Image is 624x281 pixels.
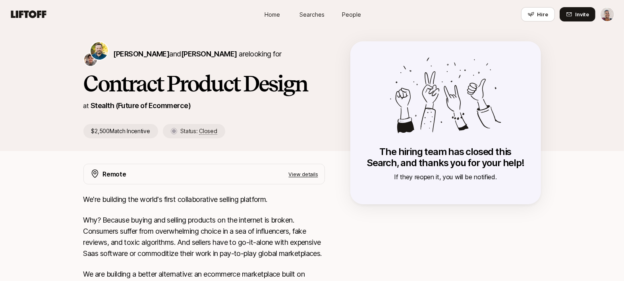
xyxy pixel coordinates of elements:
[83,124,158,138] p: $2,500 Match Incentive
[83,194,325,205] p: We're building the world's first collaborative selling platform.
[83,72,325,95] h1: Contract Product Design
[181,50,237,58] span: [PERSON_NAME]
[114,50,170,58] span: [PERSON_NAME]
[299,10,325,19] span: Searches
[169,50,237,58] span: and
[199,128,217,135] span: Closed
[253,7,292,22] a: Home
[84,53,97,66] img: James Kylstra
[342,10,361,19] span: People
[91,100,191,111] p: Stealth (Future of Ecommerce)
[83,101,89,111] p: at
[292,7,332,22] a: Searches
[537,10,548,18] span: Hire
[114,48,282,60] p: are looking for
[366,172,525,182] p: If they reopen it, you will be notified.
[601,8,614,21] img: Janelle Bradley
[83,215,325,259] p: Why? Because buying and selling products on the internet is broken. Consumers suffer from overwhe...
[265,10,280,19] span: Home
[576,10,589,18] span: Invite
[332,7,372,22] a: People
[91,42,108,60] img: Chris Mueller
[521,7,555,21] button: Hire
[289,170,318,178] p: View details
[560,7,595,21] button: Invite
[600,7,614,21] button: Janelle Bradley
[180,126,217,136] p: Status:
[103,169,126,179] p: Remote
[366,146,525,169] p: The hiring team has closed this Search, and thanks you for your help!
